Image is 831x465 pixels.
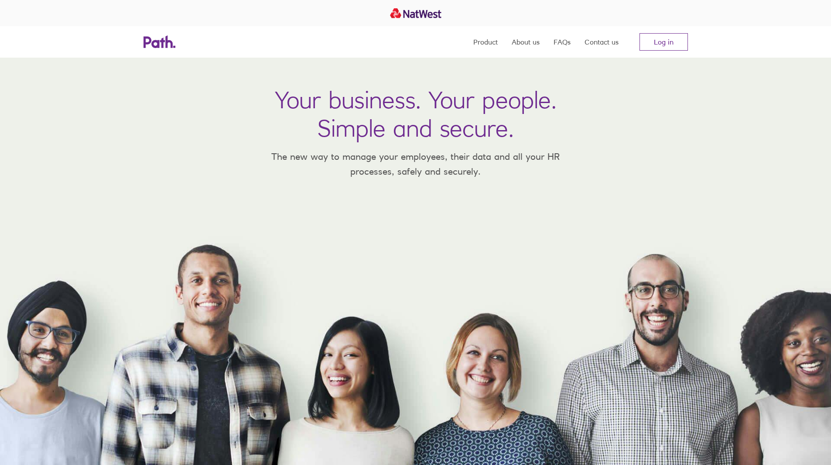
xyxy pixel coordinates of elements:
[259,149,573,179] p: The new way to manage your employees, their data and all your HR processes, safely and securely.
[275,86,557,142] h1: Your business. Your people. Simple and secure.
[554,26,571,58] a: FAQs
[473,26,498,58] a: Product
[512,26,540,58] a: About us
[639,33,688,51] a: Log in
[585,26,619,58] a: Contact us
